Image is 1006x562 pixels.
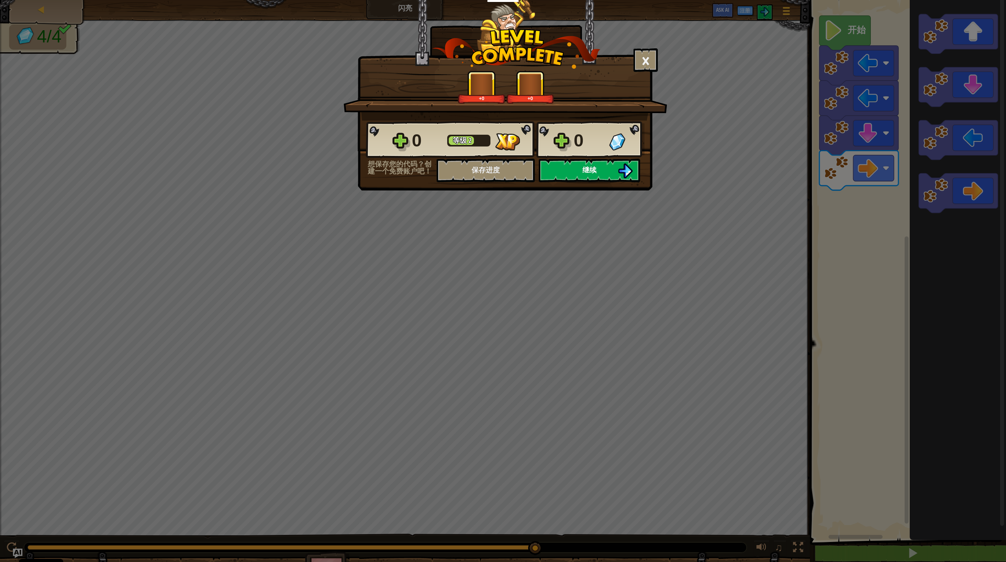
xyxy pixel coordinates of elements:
[539,159,640,182] button: 继续
[453,135,468,145] span: 等级
[459,95,504,101] div: +0
[432,29,600,69] img: level_complete.png
[574,128,604,153] div: 0
[368,161,437,175] div: 想保存您的代码？创建一个免费账户吧！
[437,159,535,182] button: 保存进度
[582,165,597,175] span: 继续
[508,95,553,101] div: +0
[618,163,633,178] img: 继续
[633,48,658,72] button: ×
[609,133,625,150] img: 获得宝石
[495,133,520,150] img: 获得经验
[412,128,442,153] div: 0
[468,135,472,145] span: 2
